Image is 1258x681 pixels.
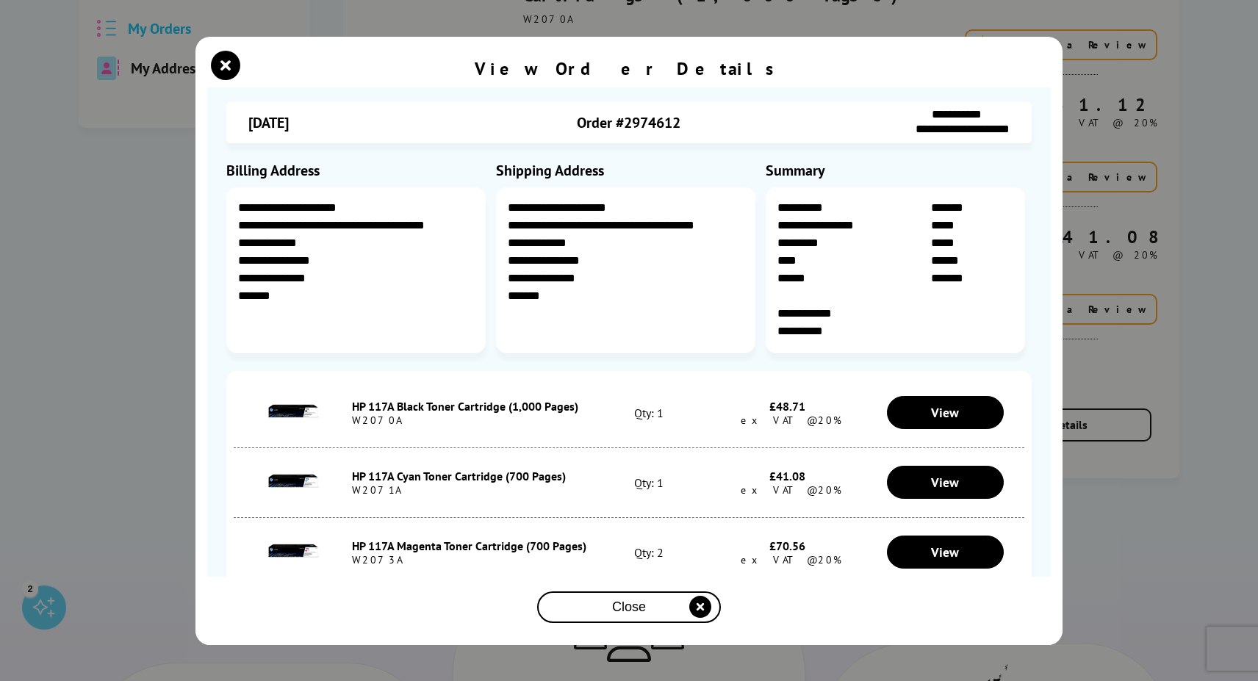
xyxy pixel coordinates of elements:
[215,54,237,76] button: close modal
[769,538,805,553] span: £70.56
[769,399,805,414] span: £48.71
[931,474,959,491] span: View
[267,525,319,577] img: HP 117A Magenta Toner Cartridge (700 Pages)
[733,414,841,427] span: ex VAT @20%
[352,414,589,427] div: W2070A
[733,483,841,497] span: ex VAT @20%
[733,553,841,566] span: ex VAT @20%
[931,404,959,421] span: View
[248,113,289,132] span: [DATE]
[475,57,783,80] div: View Order Details
[267,455,319,507] img: HP 117A Cyan Toner Cartridge (700 Pages)
[612,599,646,615] span: Close
[352,469,589,483] div: HP 117A Cyan Toner Cartridge (700 Pages)
[226,161,492,180] div: Billing Address
[887,536,1004,569] a: View
[887,396,1004,429] a: View
[589,545,708,560] div: Qty: 2
[267,386,319,437] img: HP 117A Black Toner Cartridge (1,000 Pages)
[537,591,721,623] button: close modal
[589,406,708,420] div: Qty: 1
[766,161,1032,180] div: Summary
[589,475,708,490] div: Qty: 1
[769,469,805,483] span: £41.08
[887,466,1004,499] a: View
[352,538,589,553] div: HP 117A Magenta Toner Cartridge (700 Pages)
[577,113,680,132] span: Order #2974612
[931,544,959,561] span: View
[496,161,762,180] div: Shipping Address
[352,399,589,414] div: HP 117A Black Toner Cartridge (1,000 Pages)
[352,483,589,497] div: W2071A
[352,553,589,566] div: W2073A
